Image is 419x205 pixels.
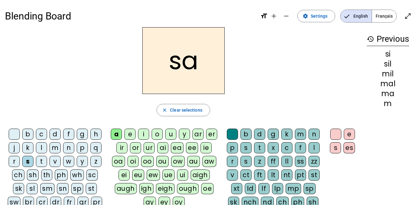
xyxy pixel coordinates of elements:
div: au [187,156,200,167]
div: mp [286,183,301,194]
div: c [281,142,292,153]
div: ff [268,156,279,167]
div: a [111,129,122,140]
div: mil [367,70,409,78]
h2: sa [142,27,225,94]
div: th [41,169,52,181]
div: st [309,169,320,181]
div: sl [27,183,38,194]
div: ew [147,169,160,181]
div: ough [177,183,199,194]
div: m [50,142,61,153]
div: e [344,129,355,140]
div: z [254,156,265,167]
button: Clear selections [157,104,210,116]
div: augh [115,183,137,194]
div: wh [70,169,84,181]
div: t [36,156,47,167]
div: aw [202,156,216,167]
div: eigh [156,183,175,194]
div: f [295,142,306,153]
div: lf [258,183,270,194]
div: r [227,156,238,167]
div: er [206,129,217,140]
div: l [309,142,320,153]
mat-icon: remove [283,12,290,20]
div: oo [141,156,154,167]
div: es [343,142,355,153]
div: pt [295,169,306,181]
div: i [138,129,149,140]
div: lp [272,183,283,194]
div: g [268,129,279,140]
div: j [9,142,20,153]
div: p [227,142,238,153]
button: Increase font size [268,10,280,22]
div: sn [57,183,69,194]
div: ch [12,169,24,181]
div: ll [281,156,292,167]
div: ea [171,142,184,153]
div: x [268,142,279,153]
mat-icon: add [270,12,278,20]
div: s [240,142,252,153]
div: ui [177,169,188,181]
div: eu [132,169,144,181]
div: r [9,156,20,167]
mat-icon: history [367,35,374,43]
div: aigh [191,169,210,181]
div: sc [86,169,98,181]
div: ie [201,142,212,153]
div: v [50,156,61,167]
button: Enter full screen [402,10,414,22]
div: s [240,156,252,167]
div: s [22,156,33,167]
div: d [254,129,265,140]
div: nt [281,169,292,181]
div: ct [240,169,252,181]
div: v [227,169,238,181]
div: k [22,142,33,153]
div: sk [13,183,24,194]
div: n [63,142,74,153]
div: k [281,129,292,140]
div: xt [231,183,242,194]
div: ow [171,156,185,167]
div: lt [268,169,279,181]
mat-icon: open_in_full [404,12,412,20]
div: t [254,142,265,153]
div: ou [156,156,169,167]
div: ai [157,142,168,153]
mat-icon: settings [303,13,308,19]
div: p [77,142,88,153]
div: oa [112,156,125,167]
mat-icon: format_size [260,12,268,20]
div: w [63,156,74,167]
div: ma [367,90,409,97]
div: sh [27,169,39,181]
div: ue [162,169,175,181]
span: Clear selections [170,106,202,114]
div: ur [144,142,155,153]
div: e [124,129,136,140]
mat-button-toggle-group: Language selection [340,10,397,23]
div: or [130,142,141,153]
h3: Previous [367,32,409,46]
div: y [179,129,190,140]
div: oi [127,156,139,167]
div: y [77,156,88,167]
div: ei [119,169,130,181]
div: zz [309,156,320,167]
div: si [367,50,409,58]
div: q [90,142,102,153]
div: oe [201,183,214,194]
div: c [36,129,47,140]
div: ar [192,129,204,140]
div: ph [55,169,68,181]
div: h [90,129,102,140]
div: u [165,129,176,140]
div: st [86,183,97,194]
div: ss [295,156,306,167]
span: Settings [311,12,327,20]
h1: Blending Board [5,6,255,26]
